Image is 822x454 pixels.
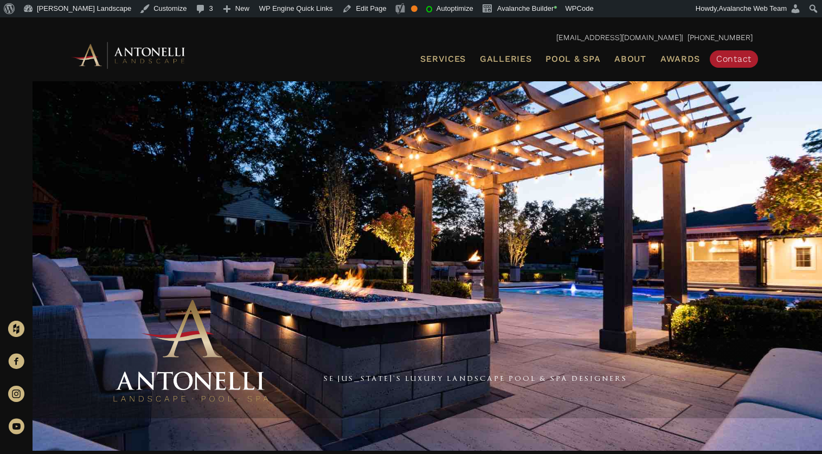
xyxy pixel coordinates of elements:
span: Awards [660,54,700,64]
div: OK [411,5,418,12]
a: SE [US_STATE]'s Luxury Landscape Pool & Spa Designers [324,374,627,382]
img: Antonelli Horizontal Logo [69,40,189,70]
span: About [614,55,646,63]
span: Contact [716,54,752,64]
span: Services [420,55,466,63]
a: Pool & Spa [541,52,605,66]
a: Awards [656,52,704,66]
span: • [554,2,557,13]
a: About [610,52,651,66]
a: Services [416,52,470,66]
a: [EMAIL_ADDRESS][DOMAIN_NAME] [556,33,682,42]
span: Avalanche Web Team [718,4,787,12]
a: Galleries [476,52,536,66]
img: Antonelli Stacked Logo [110,295,272,407]
span: Galleries [480,54,531,64]
p: | [PHONE_NUMBER] [69,31,753,45]
span: Pool & Spa [545,54,600,64]
a: Contact [710,50,758,68]
img: Houzz [8,321,24,337]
